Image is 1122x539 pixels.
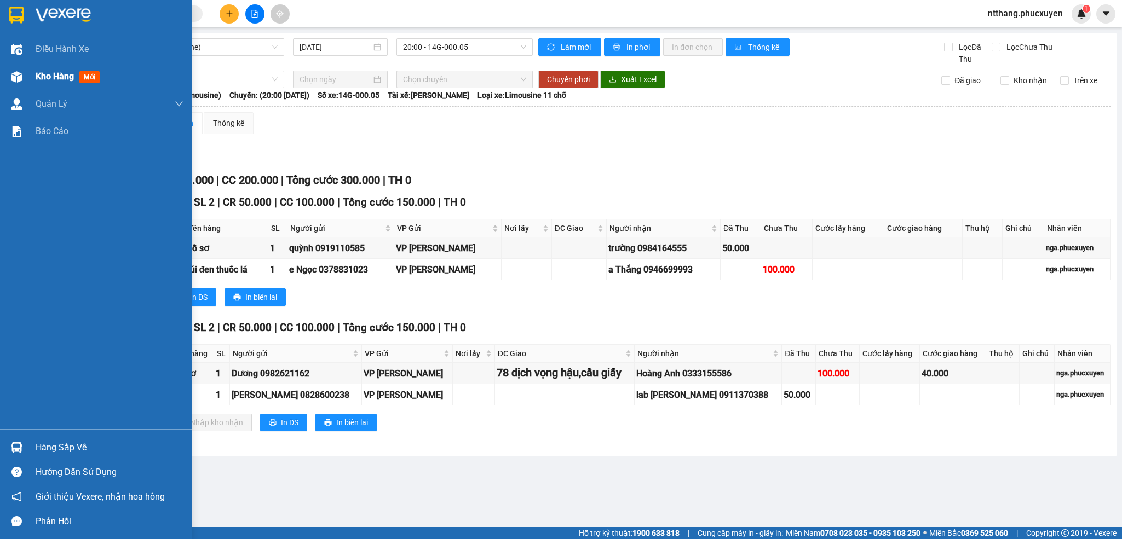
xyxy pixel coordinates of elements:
[784,388,814,402] div: 50.000
[820,529,920,537] strong: 0708 023 035 - 0935 103 250
[290,222,383,234] span: Người gửi
[174,367,212,380] div: hồ sơ
[225,288,286,306] button: printerIn biên lai
[1077,9,1086,19] img: icon-new-feature
[816,345,859,363] th: Chưa Thu
[1003,219,1044,237] th: Ghi chú
[364,367,450,380] div: VP [PERSON_NAME]
[362,384,452,405] td: VP Hạ Long
[818,367,857,380] div: 100.000
[1101,9,1111,19] span: caret-down
[748,41,781,53] span: Thống kê
[217,196,220,208] span: |
[782,345,816,363] th: Đã Thu
[1020,345,1055,363] th: Ghi chú
[251,10,258,18] span: file-add
[561,41,592,53] span: Làm mới
[1061,529,1069,537] span: copyright
[726,38,790,56] button: bar-chartThống kê
[1009,74,1051,86] span: Kho nhận
[1002,41,1054,53] span: Lọc Chưa Thu
[79,71,100,83] span: mới
[269,419,277,427] span: printer
[36,42,89,56] span: Điều hành xe
[636,388,780,402] div: lab [PERSON_NAME] 0911370388
[11,98,22,110] img: warehouse-icon
[11,442,22,453] img: warehouse-icon
[11,467,22,477] span: question-circle
[663,38,723,56] button: In đơn chọn
[1046,242,1108,253] div: nga.phucxuyen
[365,347,441,360] span: VP Gửi
[337,321,340,334] span: |
[979,7,1072,20] span: ntthang.phucxuyen
[280,196,335,208] span: CC 100.000
[637,347,770,360] span: Người nhận
[271,4,290,24] button: aim
[609,76,617,84] span: download
[36,97,67,111] span: Quản Lý
[194,196,215,208] span: SL 2
[608,263,718,276] div: a Thắng 0946699993
[456,347,484,360] span: Nơi lấy
[538,38,601,56] button: syncLàm mới
[884,219,963,237] th: Cước giao hàng
[950,74,985,86] span: Đã giao
[396,241,499,255] div: VP [PERSON_NAME]
[11,44,22,55] img: warehouse-icon
[688,527,689,539] span: |
[214,345,230,363] th: SL
[438,321,441,334] span: |
[698,527,783,539] span: Cung cấp máy in - giấy in:
[636,367,780,380] div: Hoàng Anh 0333155586
[337,196,340,208] span: |
[11,126,22,137] img: solution-icon
[232,388,360,402] div: [PERSON_NAME] 0828600238
[538,71,599,88] button: Chuyển phơi
[498,347,623,360] span: ĐC Giao
[1056,368,1108,379] div: nga.phucxuyen
[194,321,215,334] span: SL 2
[721,219,761,237] th: Đã Thu
[216,367,228,380] div: 1
[388,89,469,101] span: Tài xế: [PERSON_NAME]
[860,345,920,363] th: Cước lấy hàng
[504,222,540,234] span: Nơi lấy
[336,416,368,428] span: In biên lai
[343,196,435,208] span: Tổng cước 150.000
[226,10,233,18] span: plus
[286,173,380,187] span: Tổng cước 300.000
[318,89,379,101] span: Số xe: 14G-000.05
[388,173,411,187] span: TH 0
[281,416,298,428] span: In DS
[276,10,284,18] span: aim
[36,439,183,456] div: Hàng sắp về
[213,117,244,129] div: Thống kê
[274,196,277,208] span: |
[280,321,335,334] span: CC 100.000
[11,491,22,502] span: notification
[813,219,885,237] th: Cước lấy hàng
[922,367,984,380] div: 40.000
[477,89,566,101] span: Loại xe: Limousine 11 chỗ
[9,7,24,24] img: logo-vxr
[1056,389,1108,400] div: nga.phucxuyen
[233,293,241,302] span: printer
[1083,5,1090,13] sup: 1
[216,173,219,187] span: |
[274,321,277,334] span: |
[268,219,287,237] th: SL
[394,237,502,259] td: VP Hạ Long
[403,71,526,88] span: Chọn chuyến
[1016,527,1018,539] span: |
[169,414,252,431] button: downloadNhập kho nhận
[761,219,813,237] th: Chưa Thu
[223,196,272,208] span: CR 50.000
[222,173,278,187] span: CC 200.000
[190,291,208,303] span: In DS
[954,41,992,65] span: Lọc Đã Thu
[394,259,502,280] td: VP Hạ Long
[734,43,744,52] span: bar-chart
[289,241,392,255] div: quỳnh 0919110585
[1069,74,1102,86] span: Trên xe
